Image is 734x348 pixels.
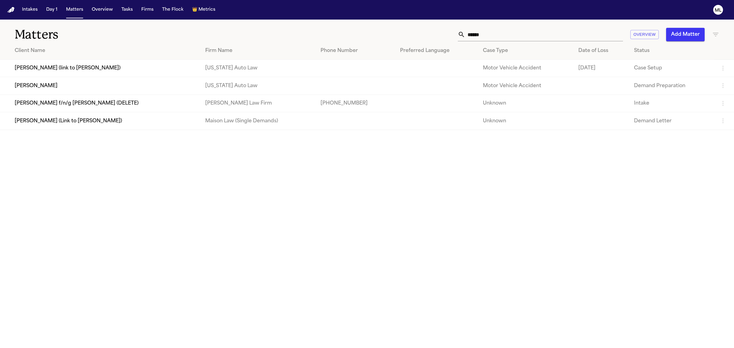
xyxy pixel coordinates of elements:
td: Demand Preparation [629,77,714,94]
button: Firms [139,4,156,15]
td: [US_STATE] Auto Law [200,77,316,94]
button: Matters [64,4,86,15]
div: Case Type [483,47,569,54]
td: Maison Law (Single Demands) [200,112,316,130]
td: [PERSON_NAME] Law Firm [200,94,316,112]
button: Intakes [20,4,40,15]
button: Overview [89,4,115,15]
button: Tasks [119,4,135,15]
div: Phone Number [321,47,390,54]
button: Day 1 [44,4,60,15]
td: Unknown [478,94,573,112]
td: Case Setup [629,60,714,77]
td: Intake [629,94,714,112]
td: Motor Vehicle Accident [478,60,573,77]
img: Finch Logo [7,7,15,13]
div: Firm Name [205,47,311,54]
td: Demand Letter [629,112,714,130]
td: Motor Vehicle Accident [478,77,573,94]
div: Date of Loss [578,47,624,54]
div: Preferred Language [400,47,473,54]
td: [US_STATE] Auto Law [200,60,316,77]
button: The Flock [160,4,186,15]
td: [PHONE_NUMBER] [316,94,395,112]
button: Overview [630,30,659,39]
td: [DATE] [573,60,629,77]
div: Client Name [15,47,195,54]
a: Home [7,7,15,13]
h1: Matters [15,27,226,42]
button: crownMetrics [190,4,218,15]
div: Status [634,47,710,54]
td: Unknown [478,112,573,130]
button: Add Matter [666,28,705,41]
